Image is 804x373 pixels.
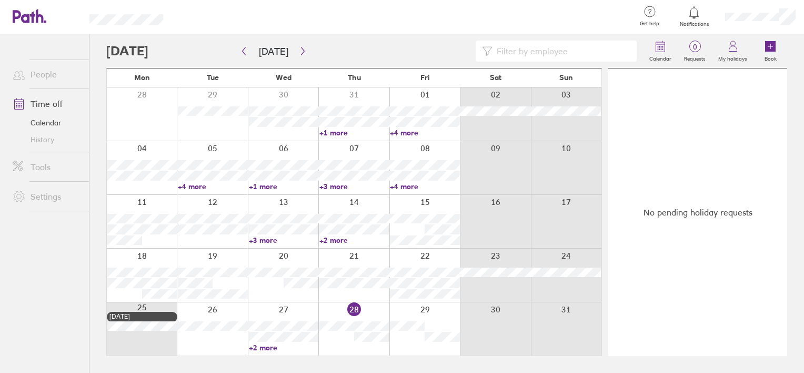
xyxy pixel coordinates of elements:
a: +3 more [319,182,389,191]
label: Book [758,53,783,62]
a: My holidays [712,34,753,68]
a: +1 more [249,182,318,191]
a: +1 more [319,128,389,138]
span: Fri [420,73,430,82]
a: Time off [4,93,89,114]
span: Thu [348,73,361,82]
span: Sat [490,73,501,82]
span: Mon [134,73,150,82]
input: Filter by employee [493,41,630,61]
a: Calendar [643,34,678,68]
a: Tools [4,156,89,178]
span: Tue [207,73,219,82]
button: [DATE] [250,43,297,60]
a: Book [753,34,787,68]
a: Settings [4,186,89,207]
span: Notifications [677,21,711,27]
a: Calendar [4,114,89,131]
span: Sun [559,73,573,82]
a: +4 more [390,128,459,138]
span: Wed [276,73,292,82]
div: No pending holiday requests [608,68,787,356]
label: Calendar [643,53,678,62]
span: 0 [678,43,712,51]
a: +3 more [249,235,318,245]
a: Notifications [677,5,711,27]
a: 0Requests [678,34,712,68]
div: [DATE] [109,313,175,320]
span: Get help [632,21,667,27]
label: Requests [678,53,712,62]
a: +2 more [319,235,389,245]
a: +4 more [178,182,247,191]
a: +2 more [249,343,318,352]
a: People [4,64,89,85]
label: My holidays [712,53,753,62]
a: +4 more [390,182,459,191]
a: History [4,131,89,148]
